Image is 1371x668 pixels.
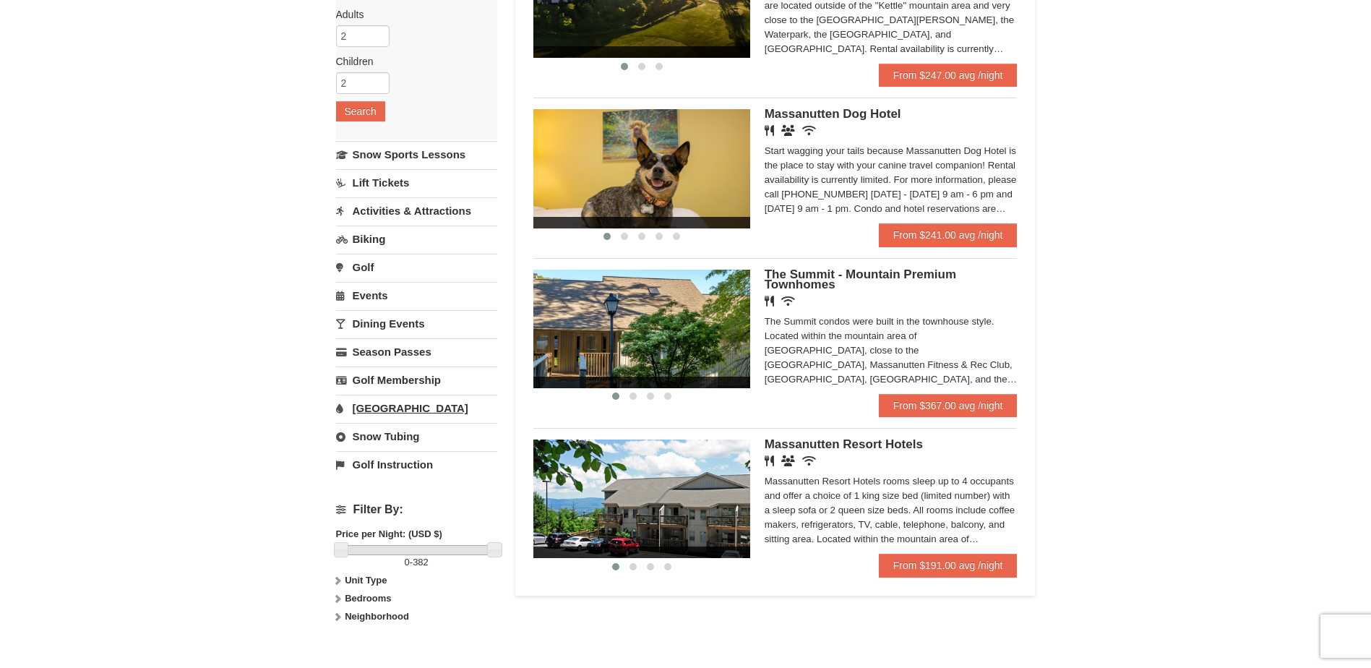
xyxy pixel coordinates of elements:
[765,314,1018,387] div: The Summit condos were built in the townhouse style. Located within the mountain area of [GEOGRAP...
[879,223,1018,247] a: From $241.00 avg /night
[765,107,901,121] span: Massanutten Dog Hotel
[781,455,795,466] i: Banquet Facilities
[765,296,774,307] i: Restaurant
[336,254,497,281] a: Golf
[336,141,497,168] a: Snow Sports Lessons
[765,267,956,291] span: The Summit - Mountain Premium Townhomes
[336,7,486,22] label: Adults
[345,611,409,622] strong: Neighborhood
[781,125,795,136] i: Banquet Facilities
[336,197,497,224] a: Activities & Attractions
[336,101,385,121] button: Search
[765,455,774,466] i: Restaurant
[802,455,816,466] i: Wireless Internet (free)
[336,367,497,393] a: Golf Membership
[336,423,497,450] a: Snow Tubing
[336,451,497,478] a: Golf Instruction
[336,338,497,365] a: Season Passes
[345,575,387,586] strong: Unit Type
[405,557,410,568] span: 0
[345,593,391,604] strong: Bedrooms
[879,554,1018,577] a: From $191.00 avg /night
[765,437,923,451] span: Massanutten Resort Hotels
[336,282,497,309] a: Events
[879,64,1018,87] a: From $247.00 avg /night
[765,144,1018,216] div: Start wagging your tails because Massanutten Dog Hotel is the place to stay with your canine trav...
[336,503,497,516] h4: Filter By:
[879,394,1018,417] a: From $367.00 avg /night
[781,296,795,307] i: Wireless Internet (free)
[765,125,774,136] i: Restaurant
[336,528,442,539] strong: Price per Night: (USD $)
[413,557,429,568] span: 382
[336,54,486,69] label: Children
[336,169,497,196] a: Lift Tickets
[336,226,497,252] a: Biking
[336,310,497,337] a: Dining Events
[336,555,497,570] label: -
[802,125,816,136] i: Wireless Internet (free)
[765,474,1018,547] div: Massanutten Resort Hotels rooms sleep up to 4 occupants and offer a choice of 1 king size bed (li...
[336,395,497,421] a: [GEOGRAPHIC_DATA]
